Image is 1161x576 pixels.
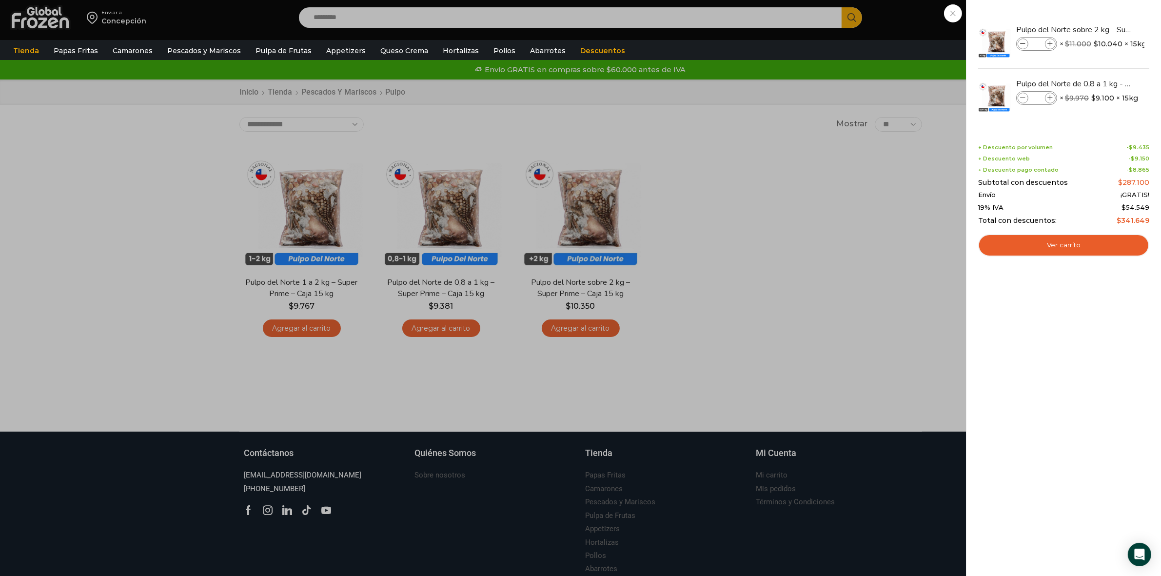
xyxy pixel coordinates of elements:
span: × × 15kg [1060,37,1146,51]
div: Open Intercom Messenger [1128,543,1151,566]
a: Pulpa de Frutas [251,41,316,60]
span: $ [1129,166,1133,173]
bdi: 10.040 [1094,39,1122,49]
span: - [1126,144,1149,151]
bdi: 8.865 [1129,166,1149,173]
a: Camarones [108,41,157,60]
span: Total con descuentos: [978,217,1057,225]
a: Descuentos [575,41,630,60]
span: $ [1122,203,1126,211]
bdi: 9.100 [1091,93,1114,103]
a: Tienda [8,41,44,60]
span: + Descuento pago contado [978,167,1059,173]
span: $ [1094,39,1098,49]
bdi: 9.435 [1129,144,1149,151]
bdi: 9.150 [1131,155,1149,162]
span: $ [1118,178,1122,187]
a: Pulpo del Norte sobre 2 kg - Super Prime - Caja 15 kg [1016,24,1132,35]
bdi: 287.100 [1118,178,1149,187]
a: Appetizers [321,41,371,60]
a: Papas Fritas [49,41,103,60]
bdi: 11.000 [1065,40,1091,48]
span: $ [1065,40,1069,48]
span: + Descuento web [978,156,1030,162]
span: - [1128,156,1149,162]
a: Abarrotes [525,41,571,60]
input: Product quantity [1029,39,1044,49]
span: ¡GRATIS! [1121,191,1149,199]
bdi: 9.970 [1065,94,1089,102]
span: $ [1131,155,1135,162]
a: Pollos [489,41,520,60]
span: 19% IVA [978,204,1004,212]
span: - [1126,167,1149,173]
bdi: 341.649 [1117,216,1149,225]
a: Queso Crema [375,41,433,60]
span: + Descuento por volumen [978,144,1053,151]
span: × × 15kg [1060,91,1138,105]
span: $ [1091,93,1096,103]
span: $ [1065,94,1069,102]
a: Ver carrito [978,234,1149,257]
span: $ [1117,216,1121,225]
span: 54.549 [1122,203,1149,211]
input: Product quantity [1029,93,1044,103]
span: Envío [978,191,996,199]
span: $ [1129,144,1133,151]
span: Subtotal con descuentos [978,179,1068,187]
a: Hortalizas [438,41,484,60]
a: Pescados y Mariscos [162,41,246,60]
a: Pulpo del Norte de 0,8 a 1 kg - Super Prime - Caja 15 kg [1016,79,1132,89]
